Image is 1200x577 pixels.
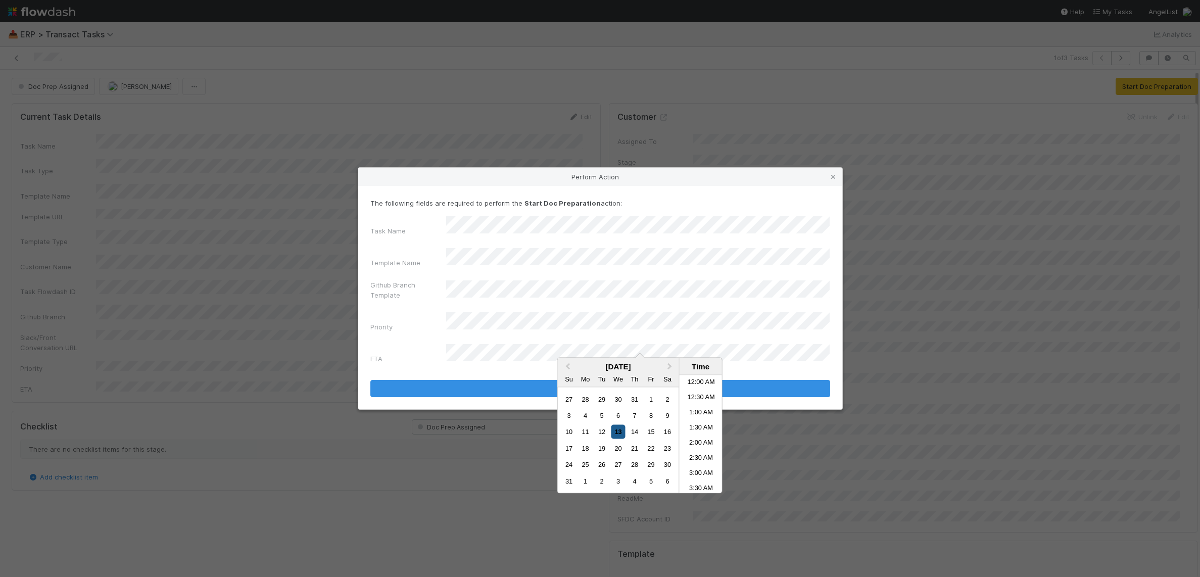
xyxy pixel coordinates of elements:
[680,391,723,406] li: 12:30 AM
[595,409,608,422] div: Choose Tuesday, August 5th, 2025
[660,425,674,439] div: Choose Saturday, August 16th, 2025
[680,482,723,497] li: 3:30 AM
[660,372,674,386] div: Saturday
[595,425,608,439] div: Choose Tuesday, August 12th, 2025
[644,425,658,439] div: Choose Friday, August 15th, 2025
[579,372,592,386] div: Monday
[660,474,674,488] div: Choose Saturday, September 6th, 2025
[562,392,576,406] div: Choose Sunday, July 27th, 2025
[628,474,641,488] div: Choose Thursday, September 4th, 2025
[595,474,608,488] div: Choose Tuesday, September 2nd, 2025
[644,458,658,471] div: Choose Friday, August 29th, 2025
[611,409,625,422] div: Choose Wednesday, August 6th, 2025
[370,258,420,268] label: Template Name
[595,458,608,471] div: Choose Tuesday, August 26th, 2025
[680,466,723,482] li: 3:00 AM
[562,458,576,471] div: Choose Sunday, August 24th, 2025
[628,425,641,439] div: Choose Thursday, August 14th, 2025
[562,372,576,386] div: Sunday
[611,425,625,439] div: Choose Wednesday, August 13th, 2025
[579,441,592,455] div: Choose Monday, August 18th, 2025
[682,362,719,371] div: Time
[680,421,723,436] li: 1:30 AM
[579,458,592,471] div: Choose Monday, August 25th, 2025
[660,409,674,422] div: Choose Saturday, August 9th, 2025
[663,359,679,375] button: Next Month
[680,451,723,466] li: 2:30 AM
[680,375,723,391] li: 12:00 AM
[680,375,723,493] ul: Time
[557,358,723,494] div: Choose Date and Time
[628,458,641,471] div: Choose Thursday, August 28th, 2025
[611,458,625,471] div: Choose Wednesday, August 27th, 2025
[611,441,625,455] div: Choose Wednesday, August 20th, 2025
[579,474,592,488] div: Choose Monday, September 1st, 2025
[644,441,658,455] div: Choose Friday, August 22nd, 2025
[628,409,641,422] div: Choose Thursday, August 7th, 2025
[595,392,608,406] div: Choose Tuesday, July 29th, 2025
[561,391,676,489] div: Month August, 2025
[595,441,608,455] div: Choose Tuesday, August 19th, 2025
[562,474,576,488] div: Choose Sunday, August 31st, 2025
[370,226,406,236] label: Task Name
[370,380,830,397] button: Start Doc Preparation
[370,280,446,300] label: Github Branch Template
[562,409,576,422] div: Choose Sunday, August 3rd, 2025
[644,474,658,488] div: Choose Friday, September 5th, 2025
[579,409,592,422] div: Choose Monday, August 4th, 2025
[628,392,641,406] div: Choose Thursday, July 31st, 2025
[628,372,641,386] div: Thursday
[370,198,830,208] p: The following fields are required to perform the action:
[660,441,674,455] div: Choose Saturday, August 23rd, 2025
[579,425,592,439] div: Choose Monday, August 11th, 2025
[660,458,674,471] div: Choose Saturday, August 30th, 2025
[660,392,674,406] div: Choose Saturday, August 2nd, 2025
[611,474,625,488] div: Choose Wednesday, September 3rd, 2025
[562,441,576,455] div: Choose Sunday, August 17th, 2025
[358,168,842,186] div: Perform Action
[579,392,592,406] div: Choose Monday, July 28th, 2025
[595,372,608,386] div: Tuesday
[644,409,658,422] div: Choose Friday, August 8th, 2025
[628,441,641,455] div: Choose Thursday, August 21st, 2025
[370,354,382,364] label: ETA
[644,372,658,386] div: Friday
[644,392,658,406] div: Choose Friday, August 1st, 2025
[680,436,723,451] li: 2:00 AM
[558,362,679,371] div: [DATE]
[611,392,625,406] div: Choose Wednesday, July 30th, 2025
[562,425,576,439] div: Choose Sunday, August 10th, 2025
[559,359,575,375] button: Previous Month
[370,322,393,332] label: Priority
[611,372,625,386] div: Wednesday
[680,406,723,421] li: 1:00 AM
[524,199,601,207] strong: Start Doc Preparation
